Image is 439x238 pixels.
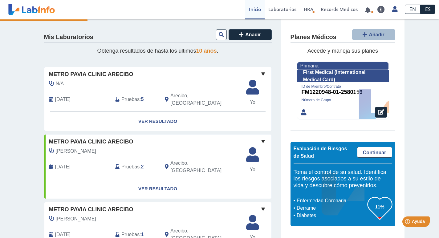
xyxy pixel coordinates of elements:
[170,92,238,107] span: Arecibo, PR
[56,147,96,155] span: Rivera Soto, Jomarie
[111,92,160,107] div: :
[363,150,386,155] span: Continuar
[421,5,435,14] a: ES
[368,203,392,211] h3: 11%
[141,232,144,237] b: 1
[121,96,140,103] span: Pruebas
[141,164,144,169] b: 2
[295,197,368,204] li: Enfermedad Coronaria
[170,159,238,174] span: Arecibo, PR
[295,212,368,219] li: Diabetes
[294,169,392,189] h5: Toma el control de su salud. Identifica los riesgos asociados a su estilo de vida y descubre cómo...
[111,159,160,174] div: :
[97,48,218,54] span: Obtenga resultados de hasta los últimos .
[49,138,133,146] span: Metro Pavia Clinic Arecibo
[245,32,261,37] span: Añadir
[294,146,347,159] span: Evaluación de Riesgos de Salud
[141,97,144,102] b: 5
[242,166,263,173] span: Yo
[352,29,395,40] button: Añadir
[229,29,272,40] button: Añadir
[196,48,217,54] span: 10 años
[49,205,133,214] span: Metro Pavia Clinic Arecibo
[357,147,392,158] a: Continuar
[44,34,93,41] h4: Mis Laboratorios
[405,5,421,14] a: EN
[49,70,133,79] span: Metro Pavia Clinic Arecibo
[56,80,64,87] span: N/A
[384,214,432,231] iframe: Help widget launcher
[369,32,384,37] span: Añadir
[304,6,313,12] span: HRA
[242,99,263,106] span: Yo
[121,163,140,171] span: Pruebas
[56,215,96,223] span: Lugo Lopez, Zahira
[295,204,368,212] li: Derrame
[291,34,336,41] h4: Planes Médicos
[307,48,378,54] span: Accede y maneja sus planes
[300,63,319,68] span: Primaria
[44,179,271,199] a: Ver Resultado
[44,112,271,131] a: Ver Resultado
[55,96,71,103] span: 2025-09-11
[55,163,71,171] span: 2024-04-25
